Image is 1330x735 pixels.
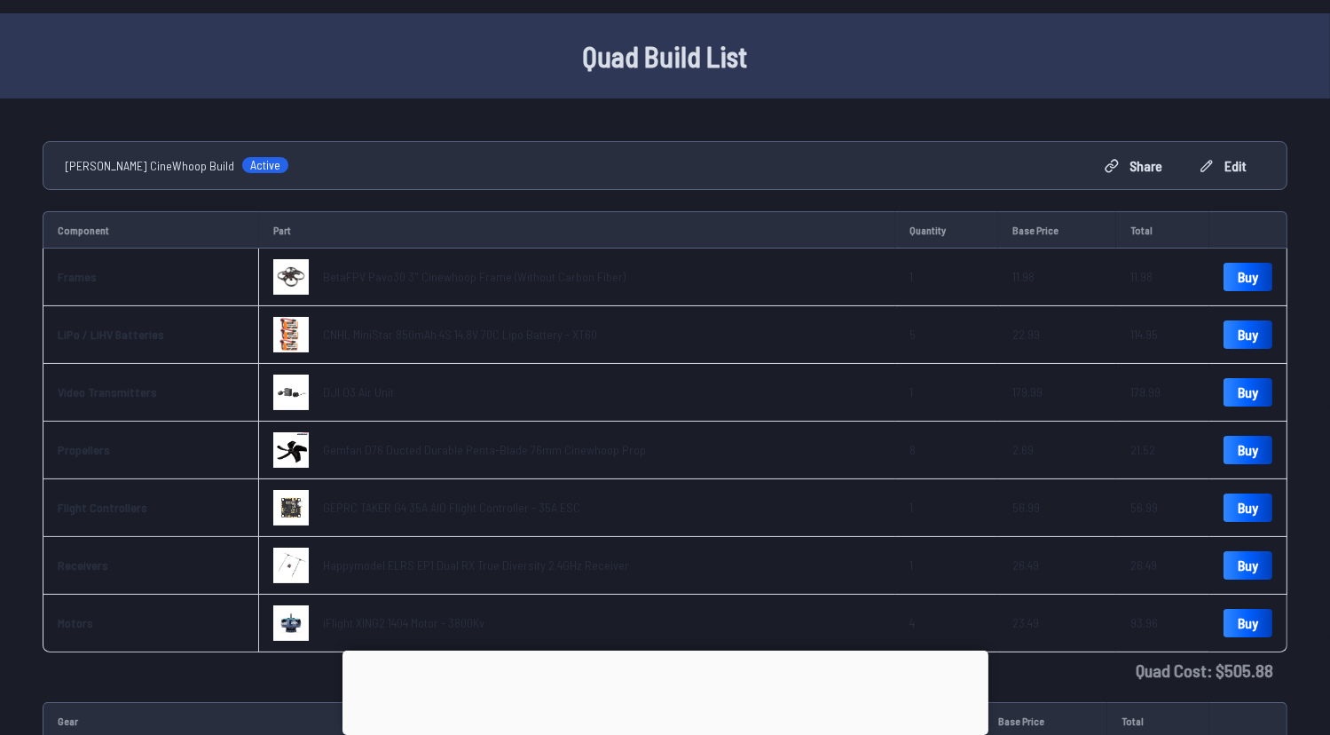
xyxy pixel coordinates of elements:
[323,557,629,574] a: Happymodel ELRS EP1 Dual RX True Diversity 2.4GHz Receiver
[909,615,915,630] span: 4
[58,442,110,457] a: Propellers
[323,557,629,573] span: Happymodel ELRS EP1 Dual RX True Diversity 2.4GHz Receiver
[273,432,309,468] img: image
[323,269,626,284] span: BetaFPV Pavo30 3" Cinewhoop Frame (Without Carbon Fiber)
[323,500,580,515] span: GEPRC TAKER G4 35A AIO Flight Controller - 35A ESC
[998,306,1116,364] td: 22.99
[1116,211,1209,249] td: Total
[909,384,913,399] span: 1
[1090,152,1177,180] button: Share
[98,35,1233,77] h1: Quad Build List
[323,383,394,401] a: DJI O3 Air Unit
[909,442,916,457] span: 8
[998,364,1116,422] td: 179.99
[909,557,913,573] span: 1
[58,557,108,573] a: Receivers
[323,268,626,286] a: BetaFPV Pavo30 3" Cinewhoop Frame (Without Carbon Fiber)
[1224,551,1272,580] a: Buy
[998,595,1116,652] td: 23.49
[65,156,234,175] span: [PERSON_NAME] CineWhoop Build
[323,442,646,457] span: Gemfan D76 Ducted Durable Penta-Blade 76mm Cinewhoop Prop
[1224,436,1272,464] a: Buy
[43,652,1287,688] td: Quad Cost : $ 505.88
[323,326,597,344] a: CNHL MiniStar 850mAh 4S 14.8V 70C Lipo Battery - XT60
[273,375,309,410] img: image
[1116,364,1209,422] td: 179.99
[58,269,97,284] a: Frames
[273,317,309,352] img: image
[998,422,1116,479] td: 2.69
[58,327,164,342] a: LiPo / LiHV Batteries
[65,156,289,175] a: [PERSON_NAME] CineWhoop BuildActive
[43,211,259,249] td: Component
[1224,378,1272,407] a: Buy
[259,211,895,249] td: Part
[241,156,289,174] span: Active
[342,651,988,731] iframe: Advertisement
[909,327,916,342] span: 5
[58,615,93,630] a: Motors
[58,384,157,399] a: Video Transmitters
[1116,595,1209,652] td: 93.96
[273,605,309,641] img: image
[273,490,309,526] img: image
[1116,249,1209,306] td: 11.98
[1116,306,1209,364] td: 114.95
[323,615,484,630] span: iFlight XING2 1404 Motor - 3800Kv
[1116,479,1209,537] td: 56.99
[998,249,1116,306] td: 11.98
[1224,320,1272,349] a: Buy
[323,384,394,399] span: DJI O3 Air Unit
[1116,422,1209,479] td: 21.52
[58,500,147,515] a: Flight Controllers
[323,614,484,632] a: iFlight XING2 1404 Motor - 3800Kv
[323,441,646,459] a: Gemfan D76 Ducted Durable Penta-Blade 76mm Cinewhoop Prop
[323,327,597,342] span: CNHL MiniStar 850mAh 4S 14.8V 70C Lipo Battery - XT60
[323,499,580,517] a: GEPRC TAKER G4 35A AIO Flight Controller - 35A ESC
[998,537,1116,595] td: 26.49
[1184,152,1262,180] button: Edit
[1224,494,1272,522] a: Buy
[895,211,998,249] td: Quantity
[909,269,913,284] span: 1
[1116,537,1209,595] td: 26.49
[273,259,309,295] img: image
[909,500,913,515] span: 1
[998,479,1116,537] td: 56.99
[998,211,1116,249] td: Base Price
[1224,263,1272,291] a: Buy
[1224,609,1272,637] a: Buy
[273,548,309,583] img: image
